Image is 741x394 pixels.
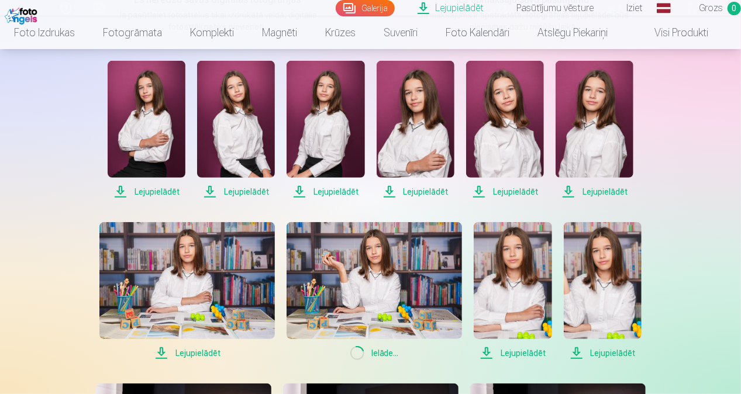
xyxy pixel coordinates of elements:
[377,185,454,199] span: Lejupielādēt
[564,346,642,360] span: Lejupielādēt
[5,5,40,25] img: /fa1
[523,16,622,49] a: Atslēgu piekariņi
[432,16,523,49] a: Foto kalendāri
[728,2,741,15] span: 0
[622,16,722,49] a: Visi produkti
[377,61,454,199] a: Lejupielādēt
[248,16,311,49] a: Magnēti
[287,222,462,360] a: Ielāde...
[474,346,552,360] span: Lejupielādēt
[197,61,275,199] a: Lejupielādēt
[287,61,364,199] a: Lejupielādēt
[287,346,462,360] span: Ielāde ...
[466,185,544,199] span: Lejupielādēt
[287,185,364,199] span: Lejupielādēt
[311,16,370,49] a: Krūzes
[108,61,185,199] a: Lejupielādēt
[564,222,642,360] a: Lejupielādēt
[89,16,176,49] a: Fotogrāmata
[99,346,275,360] span: Lejupielādēt
[197,185,275,199] span: Lejupielādēt
[99,222,275,360] a: Lejupielādēt
[176,16,248,49] a: Komplekti
[556,185,633,199] span: Lejupielādēt
[466,61,544,199] a: Lejupielādēt
[474,222,552,360] a: Lejupielādēt
[699,1,723,15] span: Grozs
[370,16,432,49] a: Suvenīri
[556,61,633,199] a: Lejupielādēt
[108,185,185,199] span: Lejupielādēt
